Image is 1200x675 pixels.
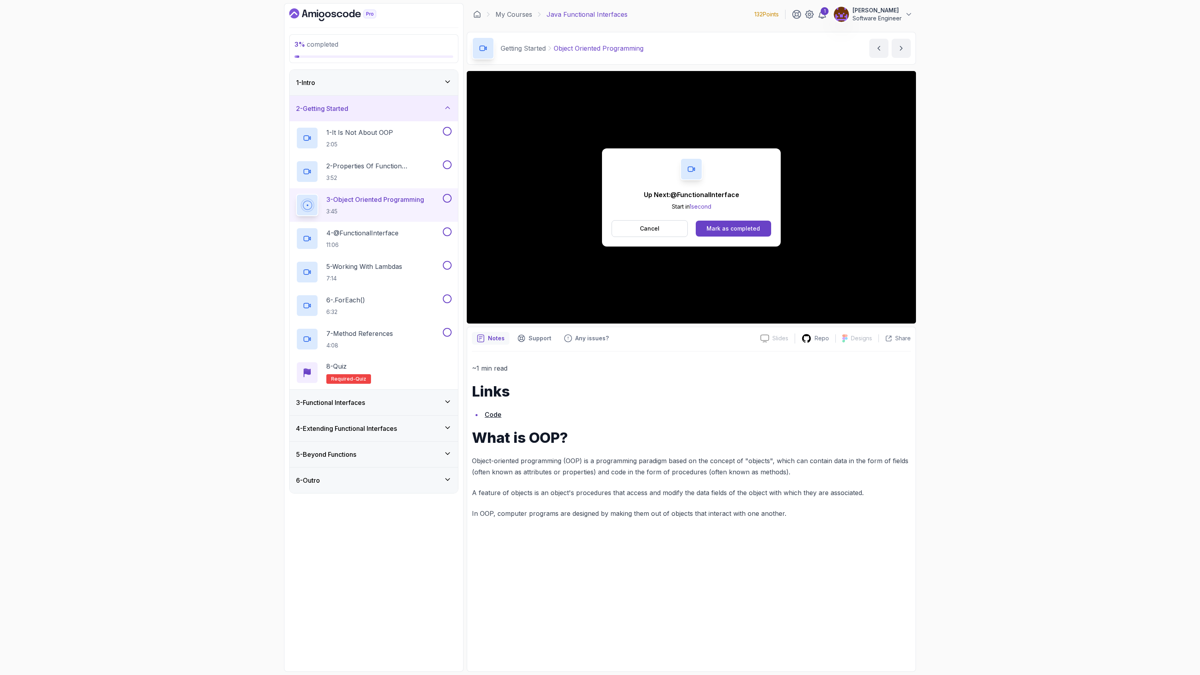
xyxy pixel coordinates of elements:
p: 2 - Properties Of Function Programming [326,161,441,171]
p: 3:52 [326,174,441,182]
p: 6 - .forEach() [326,295,365,305]
h3: 3 - Functional Interfaces [296,398,365,407]
button: 4-Extending Functional Interfaces [290,416,458,441]
iframe: 3 - OOP [467,71,916,324]
p: Slides [772,334,788,342]
button: 5-Beyond Functions [290,442,458,467]
p: [PERSON_NAME] [853,6,902,14]
p: Notes [488,334,505,342]
p: 3:45 [326,207,424,215]
h3: 4 - Extending Functional Interfaces [296,424,397,433]
p: 4 - @FunctionalInterface [326,228,399,238]
button: Share [878,334,911,342]
p: ~1 min read [472,363,911,374]
p: 7 - Method References [326,329,393,338]
button: Support button [513,332,556,345]
button: 3-Object Oriented Programming3:45 [296,194,452,216]
button: 4-@FunctionalInterface11:06 [296,227,452,250]
p: Any issues? [575,334,609,342]
button: Cancel [612,220,688,237]
h1: What is OOP? [472,430,911,446]
button: 1-Intro [290,70,458,95]
p: Up Next: @FunctionalInterface [644,190,739,199]
p: 132 Points [754,10,779,18]
button: previous content [869,39,888,58]
p: 4:08 [326,341,393,349]
p: 11:06 [326,241,399,249]
a: Dashboard [473,10,481,18]
button: next content [892,39,911,58]
button: 7-Method References4:08 [296,328,452,350]
p: 7:14 [326,274,402,282]
p: In OOP, computer programs are designed by making them out of objects that interact with one another. [472,508,911,519]
p: Cancel [640,225,659,233]
a: 1 [817,10,827,19]
span: 3 % [294,40,305,48]
p: Share [895,334,911,342]
a: Repo [795,334,835,343]
button: Mark as completed [696,221,771,237]
button: 5-Working With Lambdas7:14 [296,261,452,283]
p: 5 - Working With Lambdas [326,262,402,271]
p: Java Functional Interfaces [547,10,628,19]
button: 1-It Is Not About OOP2:05 [296,127,452,149]
button: 2-Getting Started [290,96,458,121]
button: Feedback button [559,332,614,345]
a: Code [485,411,501,418]
h3: 1 - Intro [296,78,315,87]
a: Dashboard [289,8,395,21]
button: notes button [472,332,509,345]
p: Object-oriented programming (OOP) is a programming paradigm based on the concept of "objects", wh... [472,455,911,478]
button: 8-QuizRequired-quiz [296,361,452,384]
p: Support [529,334,551,342]
span: quiz [355,376,366,382]
h3: 2 - Getting Started [296,104,348,113]
button: 2-Properties Of Function Programming3:52 [296,160,452,183]
h3: 6 - Outro [296,476,320,485]
p: 1 - It Is Not About OOP [326,128,393,137]
button: 6-.forEach()6:32 [296,294,452,317]
p: 3 - Object Oriented Programming [326,195,424,204]
p: Repo [815,334,829,342]
button: 6-Outro [290,468,458,493]
div: 1 [821,7,829,15]
h1: Links [472,383,911,399]
h3: 5 - Beyond Functions [296,450,356,459]
span: Required- [331,376,355,382]
p: Start in [644,203,739,211]
button: user profile image[PERSON_NAME]Software Engineer [833,6,913,22]
div: Mark as completed [707,225,760,233]
span: 1 second [689,203,711,210]
p: 2:05 [326,140,393,148]
p: 6:32 [326,308,365,316]
p: 8 - Quiz [326,361,347,371]
p: Designs [851,334,872,342]
button: 3-Functional Interfaces [290,390,458,415]
span: completed [294,40,338,48]
p: Object Oriented Programming [554,43,643,53]
img: user profile image [834,7,849,22]
a: My Courses [495,10,532,19]
p: Getting Started [501,43,546,53]
p: Software Engineer [853,14,902,22]
p: A feature of objects is an object's procedures that access and modify the data fields of the obje... [472,487,911,498]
